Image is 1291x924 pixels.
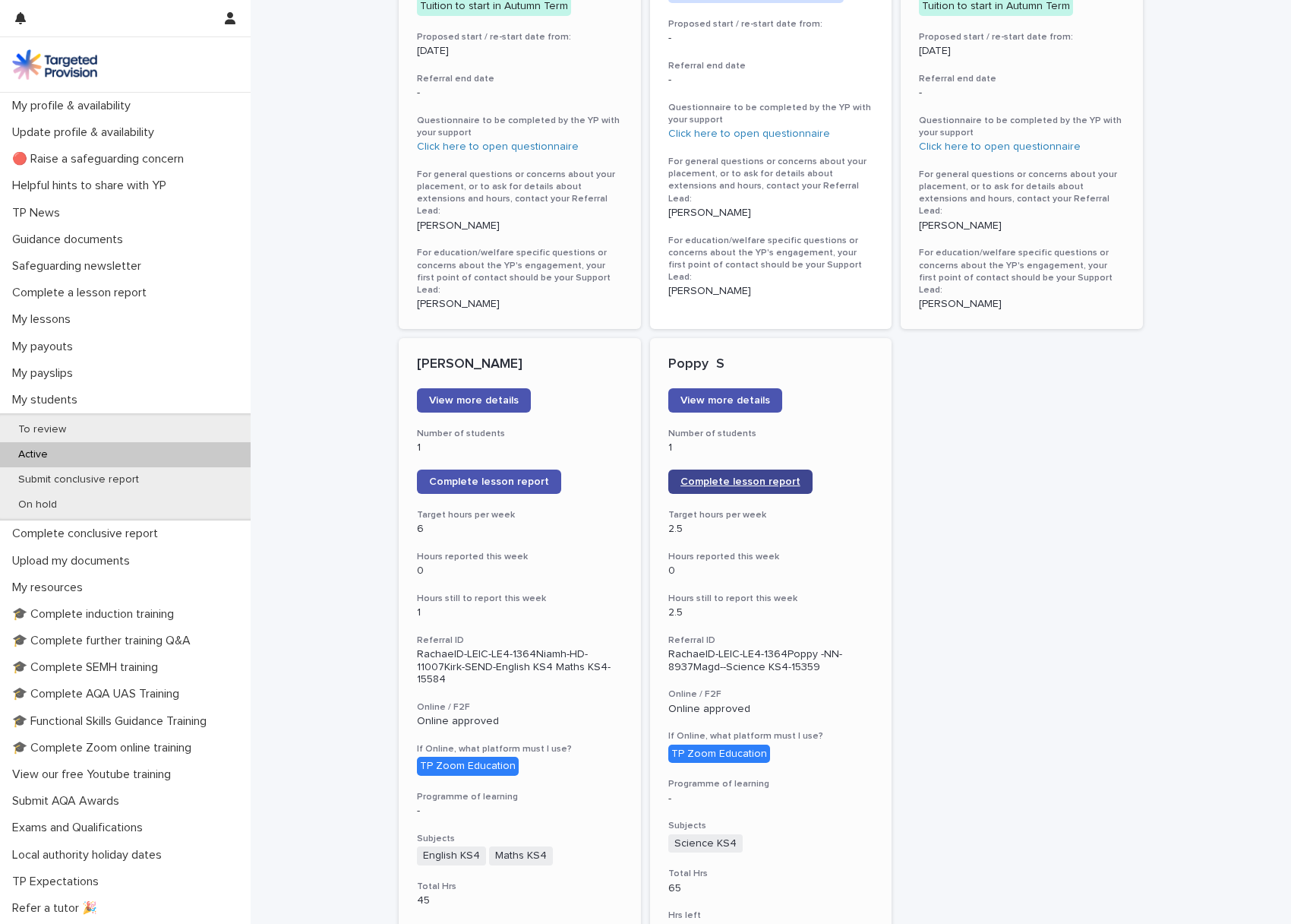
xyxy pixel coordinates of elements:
[6,206,72,220] p: TP News
[489,846,553,865] span: Maths KS4
[6,393,90,407] p: My students
[6,901,109,916] p: Refer a tutor 🎉
[668,428,874,440] h3: Number of students
[668,470,813,494] a: Complete lesson report
[417,881,623,893] h3: Total Hrs
[6,875,111,889] p: TP Expectations
[668,565,874,577] p: 0
[6,448,60,461] p: Active
[6,660,170,675] p: 🎓 Complete SEMH training
[919,247,1125,296] h3: For education/welfare specific questions or concerns about the YP's engagement, your first point ...
[919,298,1125,311] p: [PERSON_NAME]
[6,767,183,782] p: View our free Youtube training
[417,648,623,686] p: RachaelD-LEIC-LE4-1364Niamh-HD-11007Kirk-SEND-English KS4 Maths KS4-15584
[417,743,623,755] h3: If Online, what platform must I use?
[668,793,874,805] p: -
[6,233,135,247] p: Guidance documents
[6,259,153,274] p: Safeguarding newsletter
[668,356,874,373] p: Poppy S
[6,714,219,729] p: 🎓 Functional Skills Guidance Training
[417,388,531,413] a: View more details
[668,441,874,454] p: 1
[417,715,623,728] p: Online approved
[668,156,874,205] h3: For general questions or concerns about your placement, or to ask for details about extensions an...
[668,703,874,716] p: Online approved
[6,473,151,486] p: Submit conclusive report
[668,730,874,742] h3: If Online, what platform must I use?
[417,87,623,100] p: -
[417,757,519,776] div: TP Zoom Education
[668,285,874,298] p: [PERSON_NAME]
[668,834,743,853] span: Science KS4
[6,179,178,193] p: Helpful hints to share with YP
[668,102,874,126] h3: Questionnaire to be completed by the YP with your support
[417,593,623,605] h3: Hours still to report this week
[417,247,623,296] h3: For education/welfare specific questions or concerns about the YP's engagement, your first point ...
[6,312,83,327] p: My lessons
[6,366,85,381] p: My payslips
[417,565,623,577] p: 0
[6,581,95,595] p: My resources
[668,820,874,832] h3: Subjects
[668,523,874,536] p: 2.5
[6,634,203,648] p: 🎓 Complete further training Q&A
[417,220,623,233] p: [PERSON_NAME]
[6,794,131,808] p: Submit AQA Awards
[668,882,874,895] p: 65
[6,99,143,113] p: My profile & availability
[6,741,204,755] p: 🎓 Complete Zoom online training
[668,745,770,764] div: TP Zoom Education
[668,910,874,922] h3: Hrs left
[6,286,159,300] p: Complete a lesson report
[668,18,874,30] h3: Proposed start / re-start date from:
[6,848,174,862] p: Local authority holiday dates
[417,523,623,536] p: 6
[668,551,874,563] h3: Hours reported this week
[668,593,874,605] h3: Hours still to report this week
[417,470,561,494] a: Complete lesson report
[417,791,623,803] h3: Programme of learning
[668,509,874,521] h3: Target hours per week
[417,846,486,865] span: English KS4
[668,74,874,87] p: -
[919,115,1125,139] h3: Questionnaire to be completed by the YP with your support
[417,634,623,647] h3: Referral ID
[6,340,85,354] p: My payouts
[668,606,874,619] p: 2.5
[417,441,623,454] p: 1
[417,45,623,58] p: [DATE]
[6,498,69,511] p: On hold
[668,688,874,701] h3: Online / F2F
[6,152,196,166] p: 🔴 Raise a safeguarding concern
[429,476,549,487] span: Complete lesson report
[417,298,623,311] p: [PERSON_NAME]
[12,49,97,80] img: M5nRWzHhSzIhMunXDL62
[668,128,830,139] a: Click here to open questionnaire
[919,45,1125,58] p: [DATE]
[417,169,623,218] h3: For general questions or concerns about your placement, or to ask for details about extensions an...
[668,388,782,413] a: View more details
[417,115,623,139] h3: Questionnaire to be completed by the YP with your support
[6,687,191,701] p: 🎓 Complete AQA UAS Training
[417,606,623,619] p: 1
[417,73,623,85] h3: Referral end date
[6,527,170,541] p: Complete conclusive report
[680,395,770,406] span: View more details
[668,32,874,45] p: -
[417,509,623,521] h3: Target hours per week
[417,356,623,373] p: [PERSON_NAME]
[668,207,874,220] p: [PERSON_NAME]
[6,821,155,835] p: Exams and Qualifications
[417,31,623,43] h3: Proposed start / re-start date from:
[6,125,166,140] p: Update profile & availability
[417,894,623,907] p: 45
[6,554,142,568] p: Upload my documents
[668,778,874,790] h3: Programme of learning
[6,607,186,622] p: 🎓 Complete induction training
[919,169,1125,218] h3: For general questions or concerns about your placement, or to ask for details about extensions an...
[417,701,623,714] h3: Online / F2F
[668,648,874,674] p: RachaelD-LEIC-LE4-1364Poppy -NN-8937Magd--Science KS4-15359
[919,31,1125,43] h3: Proposed start / re-start date from:
[919,220,1125,233] p: [PERSON_NAME]
[668,634,874,647] h3: Referral ID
